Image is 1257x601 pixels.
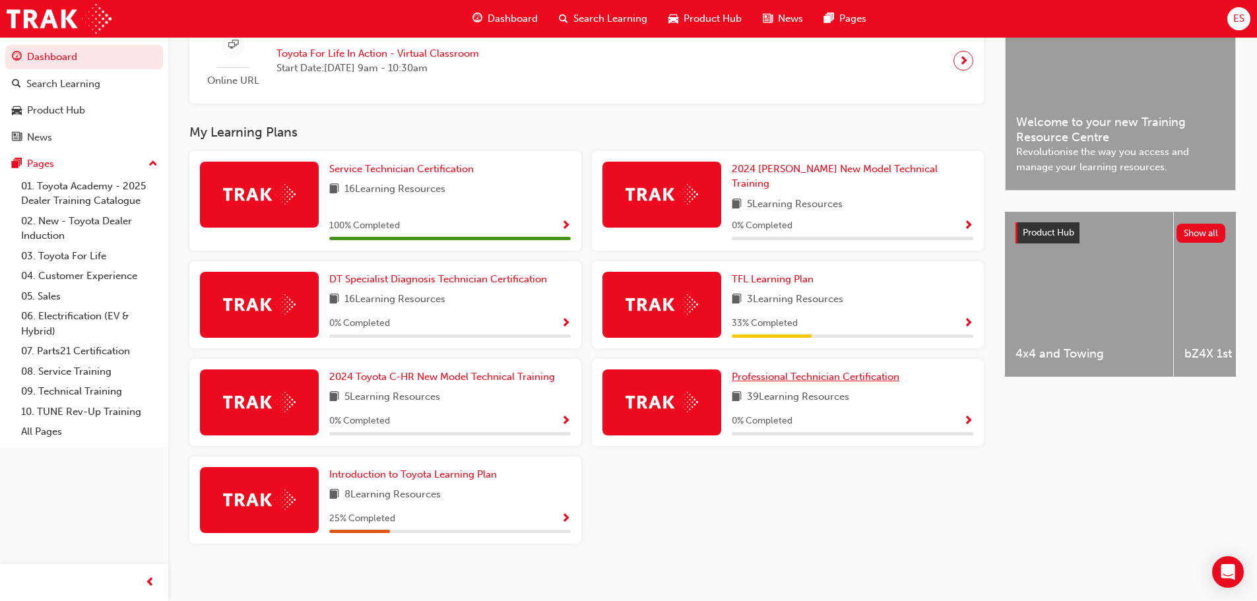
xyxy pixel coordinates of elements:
span: book-icon [329,389,339,406]
span: 33 % Completed [732,316,798,331]
a: News [5,125,163,150]
a: guage-iconDashboard [462,5,548,32]
span: pages-icon [12,158,22,170]
span: 5 Learning Resources [747,197,843,213]
span: up-icon [148,156,158,173]
button: Show Progress [561,511,571,527]
a: 08. Service Training [16,362,163,382]
button: Show Progress [561,413,571,429]
span: 16 Learning Resources [344,292,445,308]
span: book-icon [329,487,339,503]
img: Trak [223,392,296,412]
span: Show Progress [561,513,571,525]
a: DT Specialist Diagnosis Technician Certification [329,272,552,287]
img: Trak [223,184,296,205]
span: 2024 Toyota C-HR New Model Technical Training [329,371,555,383]
a: 01. Toyota Academy - 2025 Dealer Training Catalogue [16,176,163,211]
span: news-icon [763,11,773,27]
span: 100 % Completed [329,218,400,234]
span: guage-icon [472,11,482,27]
span: News [778,11,803,26]
span: 16 Learning Resources [344,181,445,198]
span: search-icon [12,79,21,90]
span: Product Hub [1023,227,1074,238]
a: 04. Customer Experience [16,266,163,286]
span: Show Progress [963,416,973,427]
span: Professional Technician Certification [732,371,899,383]
span: Search Learning [573,11,647,26]
span: Show Progress [561,220,571,232]
a: news-iconNews [752,5,814,32]
a: TFL Learning Plan [732,272,819,287]
span: search-icon [559,11,568,27]
div: Pages [27,156,54,172]
span: Show Progress [963,318,973,330]
span: book-icon [732,389,742,406]
a: pages-iconPages [814,5,877,32]
span: 0 % Completed [732,414,792,429]
span: Show Progress [963,220,973,232]
a: Professional Technician Certification [732,369,905,385]
span: Online URL [200,73,266,88]
span: 0 % Completed [329,316,390,331]
button: ES [1227,7,1250,30]
span: guage-icon [12,51,22,63]
a: Introduction to Toyota Learning Plan [329,467,502,482]
span: Show Progress [561,416,571,427]
span: 25 % Completed [329,511,395,526]
div: News [27,130,52,145]
button: Pages [5,152,163,176]
div: Product Hub [27,103,85,118]
a: 02. New - Toyota Dealer Induction [16,211,163,246]
span: Revolutionise the way you access and manage your learning resources. [1016,144,1225,174]
span: Welcome to your new Training Resource Centre [1016,115,1225,144]
a: Dashboard [5,45,163,69]
div: Open Intercom Messenger [1212,556,1244,588]
a: 4x4 and Towing [1005,212,1173,377]
button: DashboardSearch LearningProduct HubNews [5,42,163,152]
span: Service Technician Certification [329,163,474,175]
a: All Pages [16,422,163,442]
span: 0 % Completed [732,218,792,234]
a: 06. Electrification (EV & Hybrid) [16,306,163,341]
span: next-icon [959,51,969,70]
button: Show all [1176,224,1226,243]
img: Trak [223,294,296,315]
button: Show Progress [561,315,571,332]
span: news-icon [12,132,22,144]
span: ES [1233,11,1244,26]
span: TFL Learning Plan [732,273,814,285]
a: car-iconProduct Hub [658,5,752,32]
span: car-icon [12,105,22,117]
span: sessionType_ONLINE_URL-icon [228,37,238,53]
a: Product Hub [5,98,163,123]
h3: My Learning Plans [189,125,984,140]
span: Dashboard [488,11,538,26]
span: book-icon [329,292,339,308]
span: Show Progress [561,318,571,330]
span: 4x4 and Towing [1015,346,1163,362]
span: Start Date: [DATE] 9am - 10:30am [276,61,479,76]
a: 2024 Toyota C-HR New Model Technical Training [329,369,560,385]
img: Trak [7,4,112,34]
span: 0 % Completed [329,414,390,429]
span: DT Specialist Diagnosis Technician Certification [329,273,547,285]
span: book-icon [732,292,742,308]
button: Show Progress [963,413,973,429]
span: 39 Learning Resources [747,389,849,406]
span: Toyota For Life In Action - Virtual Classroom [276,46,479,61]
a: 05. Sales [16,286,163,307]
a: search-iconSearch Learning [548,5,658,32]
span: Pages [839,11,866,26]
img: Trak [223,490,296,510]
span: prev-icon [145,575,155,591]
span: 2024 [PERSON_NAME] New Model Technical Training [732,163,938,190]
a: Product HubShow all [1015,222,1225,243]
a: 03. Toyota For Life [16,246,163,267]
span: Product Hub [684,11,742,26]
span: Introduction to Toyota Learning Plan [329,468,497,480]
img: Trak [626,184,698,205]
span: car-icon [668,11,678,27]
span: 5 Learning Resources [344,389,440,406]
